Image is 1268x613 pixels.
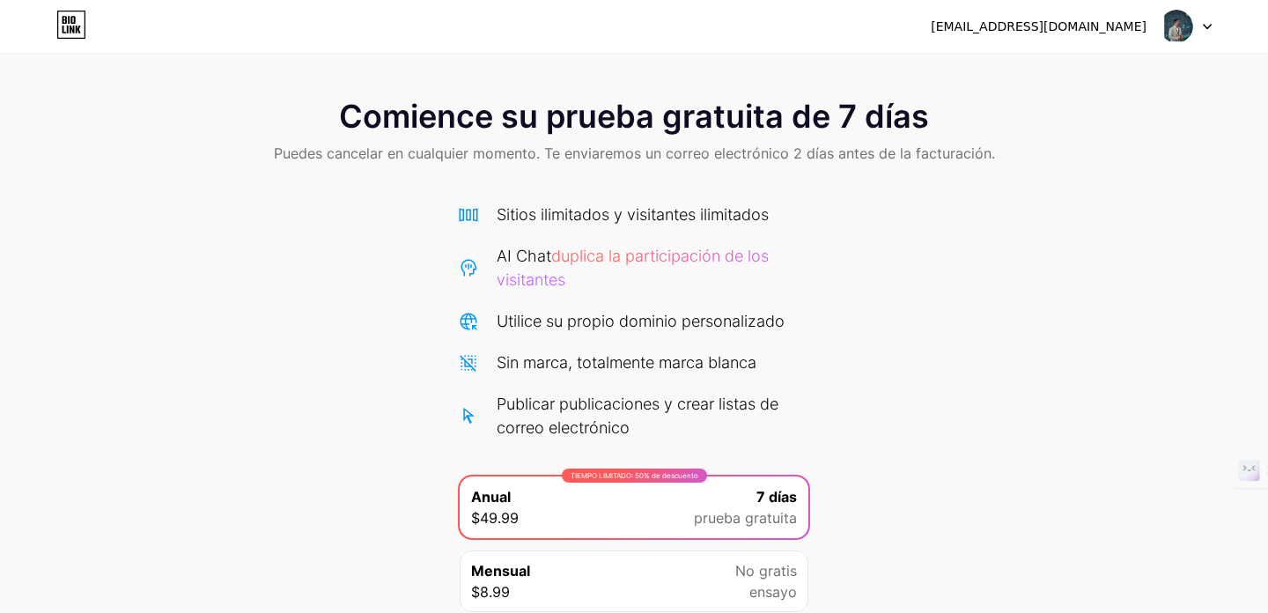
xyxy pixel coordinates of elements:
font: Mensual [471,562,530,580]
font: 7 días [756,488,797,506]
font: No gratis [735,562,797,580]
font: Utilice su propio dominio personalizado [497,312,785,330]
font: Anual [471,488,511,506]
img: Jorgenaranjo [1160,10,1193,43]
font: [EMAIL_ADDRESS][DOMAIN_NAME] [931,19,1146,33]
font: duplica la participación de los visitantes [497,247,769,289]
font: prueba gratuita [694,509,797,527]
font: Sin marca, totalmente marca blanca [497,353,756,372]
font: ensayo [749,583,797,601]
font: AI Chat [497,247,551,265]
font: $8.99 [471,583,510,601]
font: $49.99 [471,509,519,527]
font: TIEMPO LIMITADO: 50% de descuento [571,471,698,480]
font: Comience su prueba gratuita de 7 días [339,97,929,136]
font: Puedes cancelar en cualquier momento. Te enviaremos un correo electrónico 2 días antes de la fact... [274,144,995,162]
font: Publicar publicaciones y crear listas de correo electrónico [497,395,778,437]
font: Sitios ilimitados y visitantes ilimitados [497,205,769,224]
